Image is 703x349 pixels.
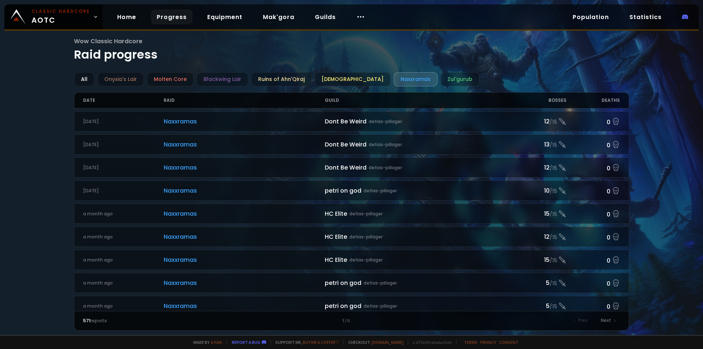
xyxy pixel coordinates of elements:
div: Prev [569,316,592,326]
small: defias-pillager [364,280,397,286]
div: Ruins of Ahn'Qiraj [251,72,312,86]
span: Naxxramas [164,232,325,241]
small: defias-pillager [364,188,397,194]
a: [DATE]NaxxramasDont Be Weirddefias-pillager12/150 [74,157,629,178]
div: a month ago [83,234,164,240]
div: 0 [566,278,620,288]
div: Onyxia's Lair [97,72,144,86]
div: 0 [566,231,620,242]
small: / 15 [550,142,557,149]
a: a month agoNaxxramaspetri on goddefias-pillager5/150 [74,296,629,316]
div: 1 [217,318,486,324]
div: Date [83,93,164,108]
a: [DOMAIN_NAME] [372,339,403,345]
small: defias-pillager [369,141,402,148]
small: / 15 [550,188,557,195]
a: a month agoNaxxramasHC Elitedefias-pillager15/150 [74,204,629,224]
a: [DATE]Naxxramaspetri on goddefias-pillager10/150 [74,181,629,201]
div: Raid [164,93,325,108]
span: Naxxramas [164,278,325,287]
div: Zul'gurub [440,72,479,86]
div: Next [596,316,620,326]
div: petri on god [325,186,513,195]
div: 0 [566,185,620,196]
span: Naxxramas [164,163,325,172]
div: Dont Be Weird [325,140,513,149]
small: / 15 [550,165,557,172]
a: Privacy [480,339,496,345]
small: / 15 [550,234,557,241]
div: 0 [566,208,620,219]
span: Wow Classic Hardcore [74,37,629,46]
div: reports [83,318,217,324]
div: a month ago [83,303,164,309]
small: / 15 [550,211,557,218]
div: 15 [513,209,566,218]
div: Guild [325,93,513,108]
div: HC Elite [325,232,513,241]
div: petri on god [325,278,513,287]
span: Naxxramas [164,117,325,126]
div: [DATE] [83,118,164,125]
div: a month ago [83,280,164,286]
a: Home [111,10,142,25]
a: [DATE]NaxxramasDont Be Weirddefias-pillager12/150 [74,111,629,131]
small: / 15 [550,119,557,126]
small: / 15 [550,257,557,264]
a: Guilds [309,10,342,25]
span: Support me, [271,339,339,345]
div: petri on god [325,301,513,311]
a: Mak'gora [257,10,300,25]
small: / 15 [345,318,350,324]
a: Progress [151,10,193,25]
div: [DATE] [83,141,164,148]
span: 571 [83,318,90,324]
a: Statistics [624,10,667,25]
div: 0 [566,301,620,311]
small: defias-pillager [349,211,383,217]
div: 5 [513,278,566,287]
div: HC Elite [325,255,513,264]
div: 15 [513,255,566,264]
div: [DATE] [83,164,164,171]
div: 12 [513,163,566,172]
div: 5 [513,301,566,311]
div: a month ago [83,257,164,263]
div: All [74,72,94,86]
a: a month agoNaxxramaspetri on goddefias-pillager5/150 [74,273,629,293]
div: [DATE] [83,188,164,194]
div: [DEMOGRAPHIC_DATA] [315,72,391,86]
a: a month agoNaxxramasHC Elitedefias-pillager12/150 [74,227,629,247]
div: Molten Core [147,72,194,86]
a: [DATE]NaxxramasDont Be Weirddefias-pillager13/150 [74,134,629,155]
small: defias-pillager [369,118,402,125]
div: HC Elite [325,209,513,218]
span: Naxxramas [164,186,325,195]
div: Bosses [513,93,566,108]
div: Deaths [566,93,620,108]
span: Made by [189,339,222,345]
a: Report a bug [232,339,260,345]
div: 10 [513,186,566,195]
a: Equipment [201,10,248,25]
div: 0 [566,139,620,150]
div: Dont Be Weird [325,117,513,126]
span: Checkout [343,339,403,345]
h1: Raid progress [74,37,629,63]
div: a month ago [83,211,164,217]
small: / 15 [550,280,557,287]
div: Naxxramas [394,72,438,86]
span: AOTC [31,8,90,26]
a: Population [567,10,615,25]
a: a month agoNaxxramasHC Elitedefias-pillager15/150 [74,250,629,270]
span: v. d752d5 - production [408,339,452,345]
span: Naxxramas [164,301,325,311]
div: 0 [566,255,620,265]
div: 12 [513,232,566,241]
small: defias-pillager [369,164,402,171]
a: Buy me a coffee [303,339,339,345]
span: Naxxramas [164,255,325,264]
small: defias-pillager [349,234,383,240]
small: / 15 [550,303,557,311]
a: Consent [499,339,518,345]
